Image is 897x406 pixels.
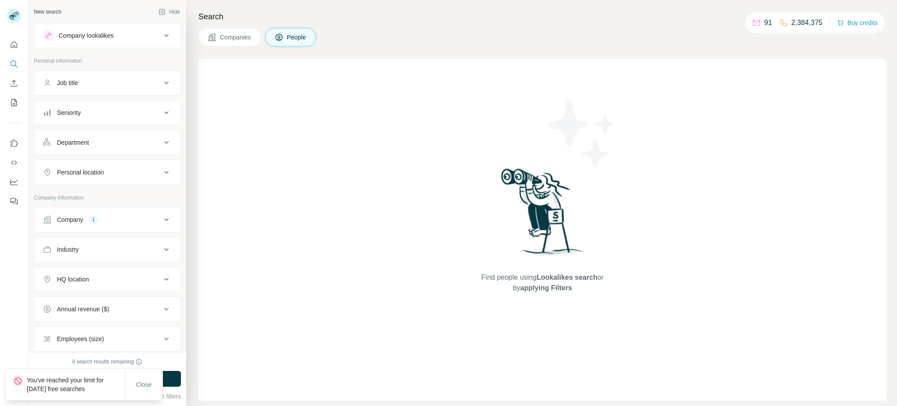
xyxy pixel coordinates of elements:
div: New search [34,8,61,16]
button: Dashboard [7,174,21,190]
div: Seniority [57,108,81,117]
div: Company [57,215,83,224]
button: Use Surfe on LinkedIn [7,135,21,151]
span: applying Filters [520,284,572,292]
span: Companies [220,33,252,42]
button: Department [34,132,180,153]
button: Use Surfe API [7,155,21,171]
button: Annual revenue ($) [34,299,180,320]
button: Buy credits [837,17,878,29]
button: Search [7,56,21,72]
div: Industry [57,245,79,254]
div: 0 search results remaining [72,358,143,366]
button: Employees (size) [34,328,180,349]
button: Hide [152,5,186,18]
button: Industry [34,239,180,260]
span: People [287,33,307,42]
img: Surfe Illustration - Woman searching with binoculars [497,166,588,264]
p: You've reached your limit for [DATE] free searches [27,376,125,393]
div: Annual revenue ($) [57,305,109,313]
h4: Search [198,11,886,23]
button: Quick start [7,37,21,53]
div: 1 [88,216,99,224]
button: Close [130,377,158,392]
span: Lookalikes search [537,274,597,281]
button: Feedback [7,193,21,209]
p: 2,384,375 [791,18,823,28]
button: My lists [7,95,21,110]
p: Personal information [34,57,181,65]
button: HQ location [34,269,180,290]
div: Job title [57,78,78,87]
div: Company lookalikes [59,31,113,40]
div: HQ location [57,275,89,284]
button: Company lookalikes [34,25,180,46]
button: Company1 [34,209,180,230]
p: Company information [34,194,181,202]
p: 91 [764,18,772,28]
img: Surfe Illustration - Stars [543,94,622,173]
div: Personal location [57,168,104,177]
span: Find people using or by [472,272,612,293]
button: Personal location [34,162,180,183]
div: Employees (size) [57,335,104,343]
div: Department [57,138,89,147]
button: Job title [34,72,180,93]
span: Close [136,380,152,389]
button: Seniority [34,102,180,123]
button: Enrich CSV [7,75,21,91]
